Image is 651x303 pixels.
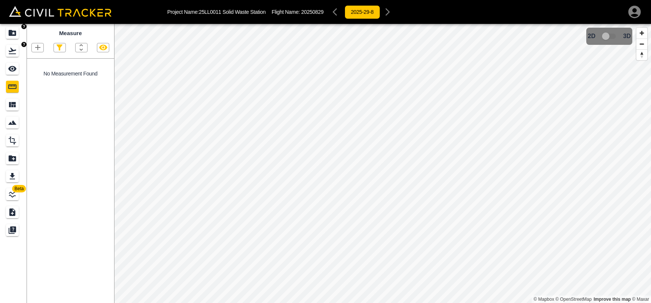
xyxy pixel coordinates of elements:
[636,38,647,49] button: Zoom out
[636,49,647,60] button: Reset bearing to north
[594,297,631,302] a: Map feedback
[636,28,647,38] button: Zoom in
[556,297,592,302] a: OpenStreetMap
[301,9,324,15] span: 20250829
[167,9,266,15] p: Project Name: 25LL0011 Solid Waste Station
[599,29,620,43] span: 3D model not uploaded yet
[623,33,631,40] span: 3D
[272,9,324,15] p: Flight Name:
[9,6,111,16] img: Civil Tracker
[345,5,380,19] button: 2025-29-8
[588,33,595,40] span: 2D
[114,24,651,303] canvas: Map
[632,297,649,302] a: Maxar
[534,297,554,302] a: Mapbox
